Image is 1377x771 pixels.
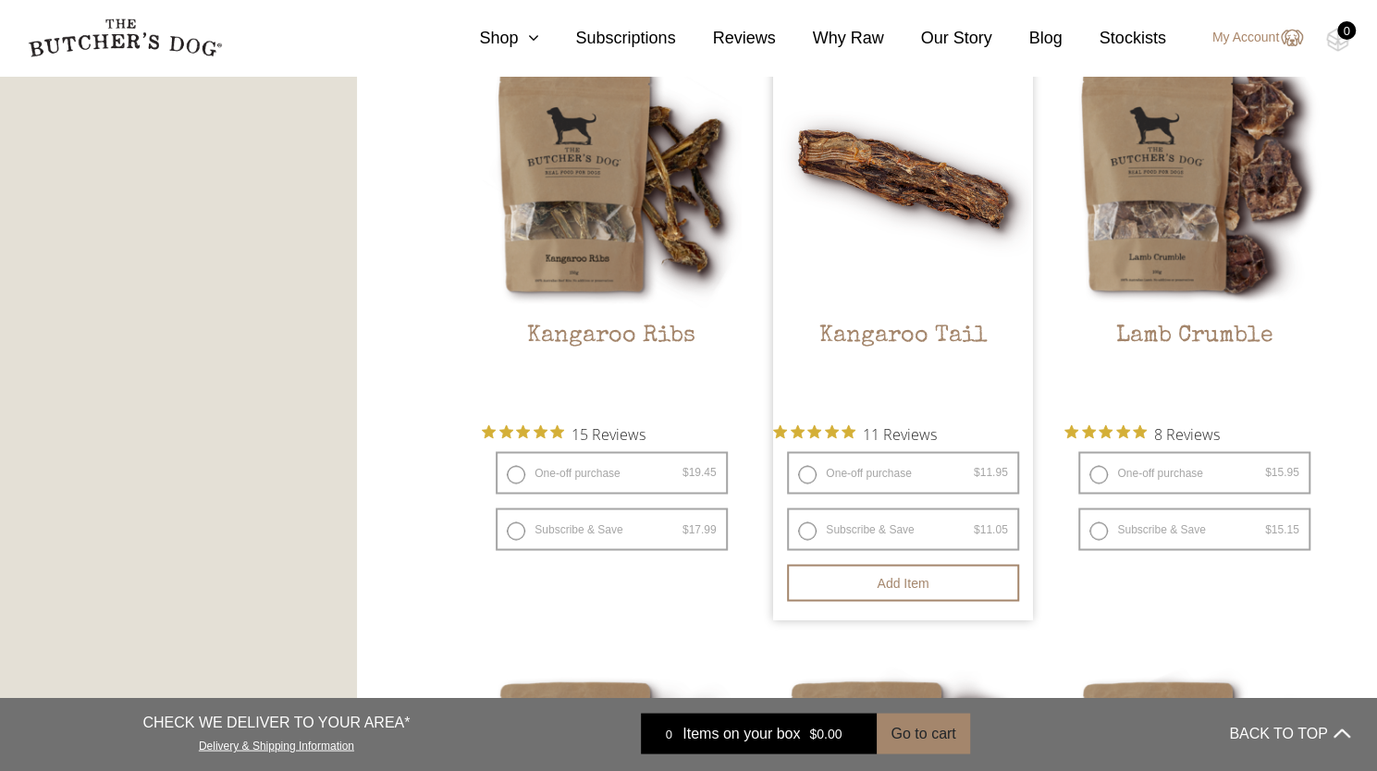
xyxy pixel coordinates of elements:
span: 15 Reviews [572,419,645,447]
a: Delivery & Shipping Information [199,734,354,752]
label: One-off purchase [787,451,1018,494]
label: Subscribe & Save [787,508,1018,550]
button: Add item [787,564,1018,601]
button: Rated 4.9 out of 5 stars from 15 reviews. Jump to reviews. [482,419,645,447]
span: $ [974,465,980,478]
span: $ [1265,522,1272,535]
span: $ [809,726,817,740]
bdi: 15.95 [1265,465,1299,478]
h2: Kangaroo Ribs [482,323,741,410]
a: Subscriptions [538,26,675,51]
bdi: 11.95 [974,465,1008,478]
a: Lamb CrumbleLamb Crumble [1064,49,1323,410]
span: $ [682,522,689,535]
span: Items on your box [682,722,800,744]
bdi: 15.15 [1265,522,1299,535]
bdi: 0.00 [809,726,842,740]
a: My Account [1194,27,1303,49]
h2: Lamb Crumble [1064,323,1323,410]
label: One-off purchase [1078,451,1309,494]
label: Subscribe & Save [1078,508,1309,550]
button: BACK TO TOP [1229,711,1349,755]
a: Blog [992,26,1063,51]
h2: Kangaroo Tail [773,323,1032,410]
a: Kangaroo RibsKangaroo Ribs [482,49,741,410]
a: Stockists [1063,26,1166,51]
div: 0 [655,724,682,742]
button: Rated 4.9 out of 5 stars from 8 reviews. Jump to reviews. [1064,419,1220,447]
span: $ [974,522,980,535]
span: 8 Reviews [1154,419,1220,447]
a: Why Raw [776,26,884,51]
span: $ [1265,465,1272,478]
img: Lamb Crumble [1064,49,1323,308]
bdi: 11.05 [974,522,1008,535]
a: Shop [442,26,538,51]
img: Kangaroo Ribs [482,49,741,308]
a: Kangaroo Tail [773,49,1032,410]
a: 0 Items on your box $0.00 [641,713,877,753]
a: Our Story [884,26,992,51]
label: One-off purchase [496,451,727,494]
button: Go to cart [877,713,969,753]
span: 11 Reviews [863,419,937,447]
p: CHECK WE DELIVER TO YOUR AREA* [142,711,410,733]
button: Rated 5 out of 5 stars from 11 reviews. Jump to reviews. [773,419,937,447]
label: Subscribe & Save [496,508,727,550]
div: 0 [1337,21,1356,40]
img: TBD_Cart-Empty.png [1326,28,1349,52]
span: $ [682,465,689,478]
a: Reviews [675,26,775,51]
bdi: 17.99 [682,522,717,535]
bdi: 19.45 [682,465,717,478]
